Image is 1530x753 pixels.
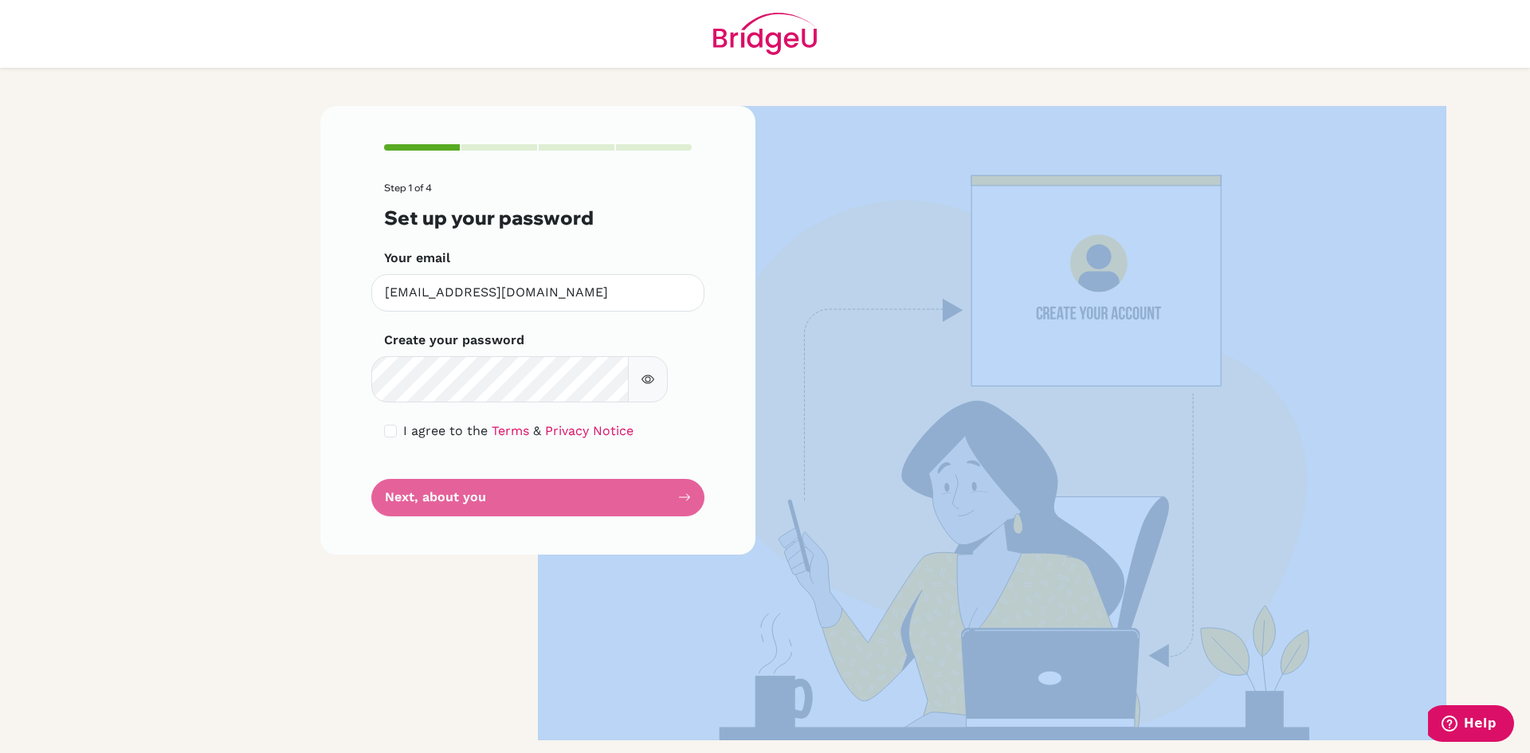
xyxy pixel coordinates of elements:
[384,206,692,229] h3: Set up your password
[371,274,704,312] input: Insert your email*
[545,423,634,438] a: Privacy Notice
[403,423,488,438] span: I agree to the
[384,249,450,268] label: Your email
[538,106,1446,740] img: Create your account
[492,423,529,438] a: Terms
[533,423,541,438] span: &
[384,182,432,194] span: Step 1 of 4
[1428,705,1514,745] iframe: Opens a widget where you can find more information
[384,331,524,350] label: Create your password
